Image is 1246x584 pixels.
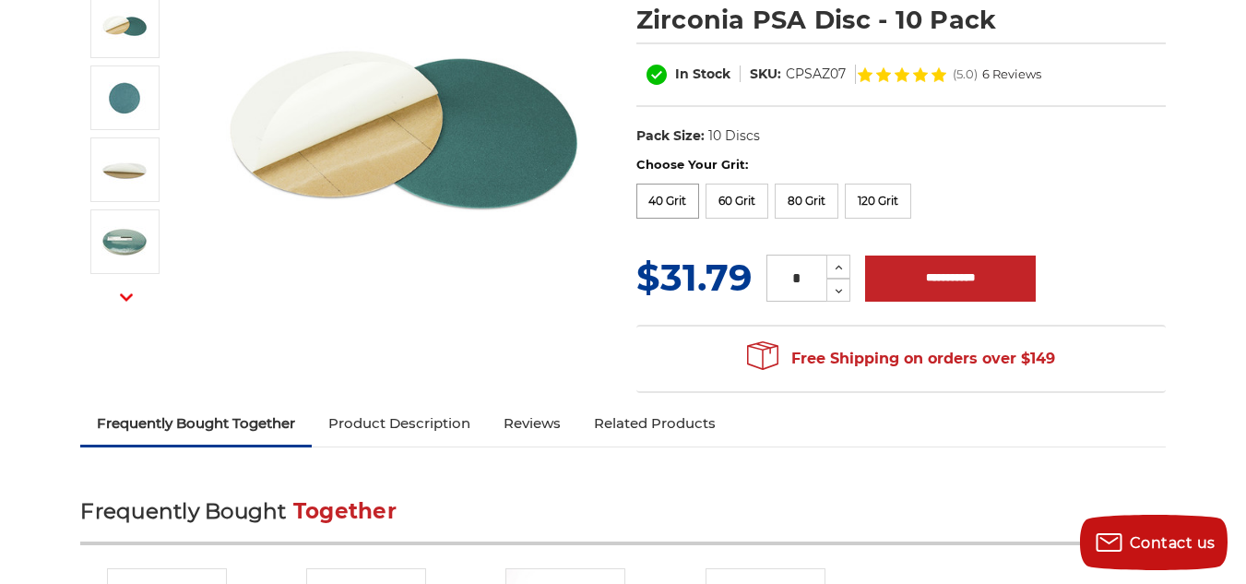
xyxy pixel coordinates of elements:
a: Product Description [312,403,487,444]
img: 7" cloth backed zirconia psa disc peel and stick [101,75,148,121]
span: 6 Reviews [982,68,1041,80]
label: Choose Your Grit: [636,156,1166,174]
span: Together [293,498,397,524]
span: $31.79 [636,255,752,300]
img: peel and stick sanding disc [101,147,148,193]
button: Next [104,278,148,317]
dt: Pack Size: [636,126,705,146]
button: Contact us [1080,515,1228,570]
span: (5.0) [953,68,978,80]
span: Contact us [1130,534,1216,552]
dd: CPSAZ07 [786,65,846,84]
a: Reviews [487,403,577,444]
span: Frequently Bought [80,498,286,524]
dt: SKU: [750,65,781,84]
span: Free Shipping on orders over $149 [747,340,1055,377]
img: zirconia alumina 10 pack cloth backed psa sanding disc [101,219,148,265]
a: Related Products [577,403,732,444]
a: Frequently Bought Together [80,403,312,444]
img: Zirc Peel and Stick cloth backed PSA discs [101,3,148,49]
span: In Stock [675,66,730,82]
dd: 10 Discs [708,126,760,146]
